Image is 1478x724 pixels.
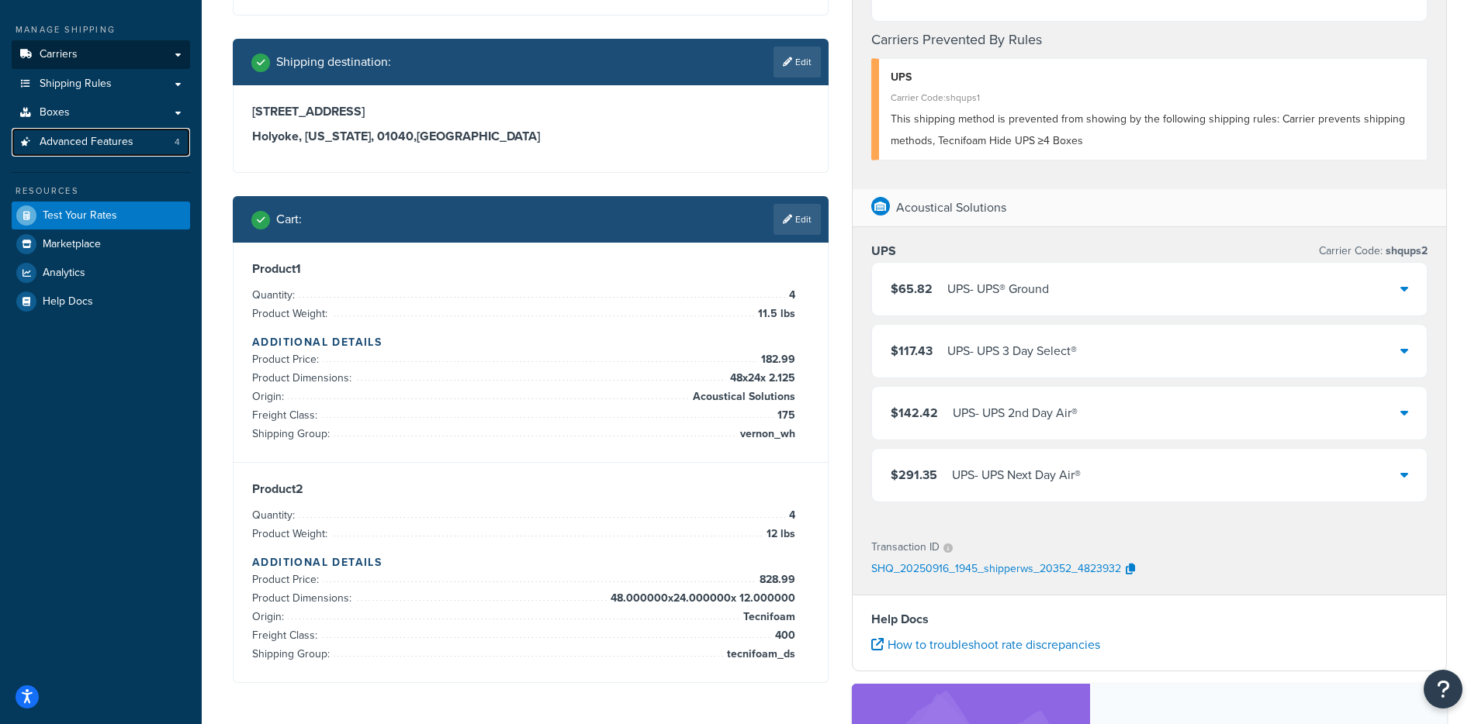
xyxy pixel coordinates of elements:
[871,243,896,259] h3: UPS
[252,590,355,606] span: Product Dimensions:
[896,197,1006,219] p: Acoustical Solutions
[871,29,1428,50] h4: Carriers Prevented By Rules
[871,536,940,558] p: Transaction ID
[607,589,795,608] span: 48.000000 x 24.000000 x 12.000000
[252,571,323,588] span: Product Price:
[252,481,809,497] h3: Product 2
[771,626,795,645] span: 400
[12,128,190,157] li: Advanced Features
[736,425,795,443] span: vernon_wh
[12,288,190,315] a: Help Docs
[252,104,809,119] h3: [STREET_ADDRESS]
[891,87,1416,109] div: Carrier Code: shqups1
[12,40,190,69] a: Carriers
[785,506,795,525] span: 4
[252,507,299,523] span: Quantity:
[891,342,933,360] span: $117.43
[871,558,1121,581] p: SHQ_20250916_1945_shipperws_20352_4823932
[756,571,795,589] span: 828.99
[757,350,795,369] span: 182.99
[252,261,809,277] h3: Product 1
[40,78,112,91] span: Shipping Rules
[689,388,795,406] span: Acoustical Solutions
[891,466,937,484] span: $291.35
[252,426,334,442] span: Shipping Group:
[252,388,288,405] span: Origin:
[12,98,190,127] a: Boxes
[726,369,795,388] span: 48 x 24 x 2.125
[12,184,190,198] div: Resources
[252,609,288,625] span: Origin:
[252,305,331,322] span: Product Weight:
[252,554,809,571] h4: Additional Details
[276,212,302,226] h2: Cart :
[252,627,321,643] span: Freight Class:
[276,55,391,69] h2: Shipping destination :
[723,645,795,664] span: tecnifoam_ds
[871,610,1428,629] h4: Help Docs
[947,278,1049,300] div: UPS - UPS® Ground
[785,286,795,305] span: 4
[252,351,323,367] span: Product Price:
[1424,670,1462,708] button: Open Resource Center
[754,305,795,323] span: 11.5 lbs
[871,636,1100,653] a: How to troubleshoot rate discrepancies
[12,128,190,157] a: Advanced Features4
[952,464,1081,486] div: UPS - UPS Next Day Air®
[739,608,795,626] span: Tecnifoam
[252,334,809,350] h4: Additional Details
[891,280,933,298] span: $65.82
[891,111,1405,149] span: This shipping method is prevented from showing by the following shipping rules: Carrier prevents ...
[12,202,190,229] a: Test Your Rates
[12,230,190,258] a: Marketplace
[40,48,78,61] span: Carriers
[43,209,117,222] span: Test Your Rates
[252,526,331,542] span: Product Weight:
[252,407,321,423] span: Freight Class:
[252,370,355,386] span: Product Dimensions:
[947,340,1077,362] div: UPS - UPS 3 Day Select®
[175,136,180,149] span: 4
[891,67,1416,88] div: UPS
[12,23,190,36] div: Manage Shipping
[12,70,190,98] a: Shipping Rules
[774,406,795,425] span: 175
[43,267,85,280] span: Analytics
[1383,243,1428,259] span: shqups2
[774,204,821,235] a: Edit
[252,287,299,303] span: Quantity:
[12,259,190,287] a: Analytics
[763,525,795,543] span: 12 lbs
[774,47,821,78] a: Edit
[953,402,1078,424] div: UPS - UPS 2nd Day Air®
[43,238,101,251] span: Marketplace
[252,646,334,662] span: Shipping Group:
[40,136,133,149] span: Advanced Features
[1319,240,1428,262] p: Carrier Code:
[252,129,809,144] h3: Holyoke, [US_STATE], 01040 , [GEOGRAPHIC_DATA]
[40,106,70,119] span: Boxes
[43,295,93,309] span: Help Docs
[891,404,938,422] span: $142.42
